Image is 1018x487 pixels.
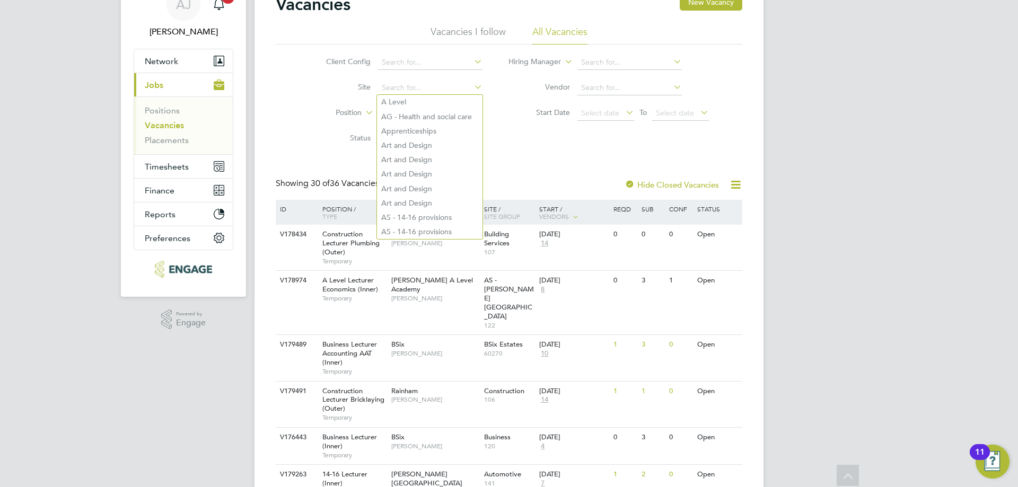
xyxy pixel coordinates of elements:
span: 14 [539,239,550,248]
div: 11 [975,452,985,466]
div: V179491 [277,382,314,401]
div: 0 [666,225,694,244]
span: Reports [145,209,175,219]
span: Business Lecturer Accounting AAT (Inner) [322,340,377,367]
span: 106 [484,395,534,404]
span: Rainham [391,386,418,395]
span: 60270 [484,349,534,358]
label: Site [310,82,371,92]
div: 2 [639,465,666,484]
div: 1 [666,271,694,290]
div: Position / [314,200,389,225]
span: Type [322,212,337,220]
span: Temporary [322,257,386,265]
span: 122 [484,321,534,330]
div: 0 [666,382,694,401]
span: Site Group [484,212,520,220]
li: Art and Design [377,182,482,196]
label: Status [310,133,371,143]
span: Adam Jorey [134,25,233,38]
div: 1 [611,465,638,484]
a: Placements [145,135,189,145]
span: AS - [PERSON_NAME][GEOGRAPHIC_DATA] [484,276,534,321]
div: Sub [639,200,666,218]
button: Open Resource Center, 11 new notifications [976,445,1010,479]
div: Status [695,200,741,218]
label: Hiring Manager [500,57,561,67]
span: Business [484,432,511,441]
span: Preferences [145,233,190,243]
div: 3 [639,428,666,447]
span: Temporary [322,367,386,376]
span: BSix [391,432,405,441]
div: Start / [537,200,611,226]
li: All Vacancies [532,25,587,45]
div: Reqd [611,200,638,218]
li: Art and Design [377,153,482,167]
button: Timesheets [134,155,233,178]
div: Open [695,335,741,355]
div: Open [695,465,741,484]
li: AS - 14-16 provisions [377,225,482,239]
div: Showing [276,178,381,189]
span: Construction Lecturer Bricklaying (Outer) [322,386,384,413]
button: Network [134,49,233,73]
label: Position [301,108,362,118]
span: 36 Vacancies [311,178,379,189]
a: Go to home page [134,261,233,278]
div: Open [695,225,741,244]
span: [PERSON_NAME] [391,395,479,404]
div: V179489 [277,335,314,355]
div: Open [695,382,741,401]
input: Search for... [378,55,482,70]
div: [DATE] [539,230,608,239]
div: ID [277,200,314,218]
div: 0 [611,225,638,244]
span: 30 of [311,178,330,189]
div: Open [695,271,741,290]
span: Jobs [145,80,163,90]
div: Jobs [134,96,233,154]
input: Search for... [577,55,682,70]
div: 0 [611,271,638,290]
label: Start Date [509,108,570,117]
button: Jobs [134,73,233,96]
span: 14 [539,395,550,404]
button: Finance [134,179,233,202]
span: [PERSON_NAME] [391,239,479,247]
span: Vendors [539,212,569,220]
span: Powered by [176,309,206,318]
span: Temporary [322,413,386,422]
li: A Level [377,95,482,109]
span: To [636,105,650,119]
input: Search for... [378,81,482,95]
span: 8 [539,285,546,294]
span: Select date [656,108,694,118]
span: 120 [484,442,534,450]
li: Art and Design [377,138,482,153]
a: Vacancies [145,120,184,130]
label: Vendor [509,82,570,92]
div: 3 [639,271,666,290]
div: [DATE] [539,340,608,349]
div: V176443 [277,428,314,447]
div: [DATE] [539,387,608,396]
li: Art and Design [377,196,482,210]
li: Art and Design [377,167,482,181]
input: Search for... [577,81,682,95]
span: Finance [145,185,174,196]
span: A Level Lecturer Economics (Inner) [322,276,378,294]
span: 4 [539,442,546,451]
span: Network [145,56,178,66]
button: Preferences [134,226,233,250]
div: Open [695,428,741,447]
div: 0 [666,335,694,355]
span: BSix [391,340,405,349]
span: Construction Lecturer Plumbing (Outer) [322,229,380,256]
span: Business Lecturer (Inner) [322,432,377,450]
span: 107 [484,248,534,256]
span: Engage [176,318,206,327]
li: AG - Health and social care [377,110,482,124]
span: [PERSON_NAME] [391,294,479,303]
div: 1 [611,382,638,401]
